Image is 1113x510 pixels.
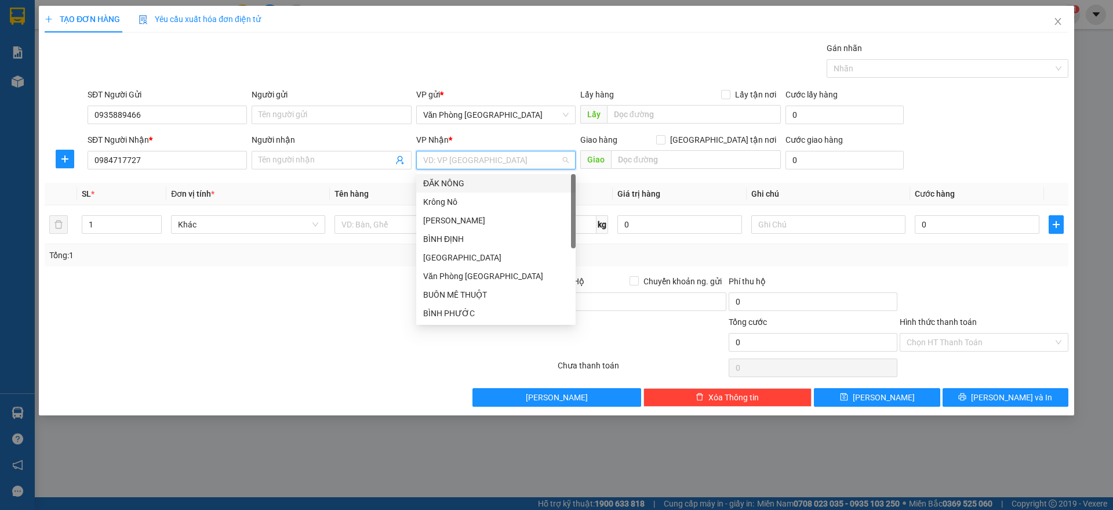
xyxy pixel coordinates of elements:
div: BÌNH ĐỊNH [423,233,569,245]
div: Văn Phòng Đà Nẵng [416,267,576,285]
img: icon [139,15,148,24]
div: Krông Nô [416,193,576,211]
div: ĐĂK NÔNG [416,174,576,193]
span: TẠO ĐƠN HÀNG [45,15,120,24]
div: BÌNH PHƯỚC [416,304,576,323]
span: Tổng cước [729,317,767,327]
span: [GEOGRAPHIC_DATA] tận nơi [665,133,781,146]
label: Cước lấy hàng [785,90,838,99]
button: printer[PERSON_NAME] và In [943,388,1068,407]
button: save[PERSON_NAME] [814,388,940,407]
span: Lấy hàng [580,90,614,99]
button: plus [56,150,74,168]
span: Giá trị hàng [617,189,660,198]
button: Close [1042,6,1074,38]
span: VP Nhận [416,135,449,144]
input: Ghi Chú [751,215,905,234]
div: BUÔN MÊ THUỘT [423,288,569,301]
input: Dọc đường [607,105,781,124]
span: user-add [395,155,405,165]
span: Giao hàng [580,135,617,144]
span: plus [56,154,74,164]
div: PHÚ YÊN [416,248,576,267]
input: VD: Bàn, Ghế [334,215,489,234]
div: BÌNH PHƯỚC [423,307,569,320]
span: [PERSON_NAME] [526,391,588,404]
span: delete [696,393,704,402]
span: save [840,393,848,402]
span: Đơn vị tính [171,189,214,198]
input: Cước giao hàng [785,151,904,169]
span: Tên hàng [334,189,369,198]
span: Lấy [580,105,607,124]
span: [PERSON_NAME] [853,391,915,404]
span: printer [958,393,966,402]
div: Phí thu hộ [729,275,897,292]
span: Chuyển khoản ng. gửi [639,275,726,288]
span: plus [45,15,53,23]
div: GIA LAI [416,211,576,230]
span: close [1053,17,1063,26]
button: deleteXóa Thông tin [643,388,812,407]
span: Giao [580,150,611,169]
div: Người gửi [252,88,411,101]
div: BÌNH ĐỊNH [416,230,576,248]
span: Thu Hộ [558,277,584,286]
span: plus [1049,220,1063,229]
div: BUÔN MÊ THUỘT [416,285,576,304]
input: 0 [617,215,742,234]
span: Lấy tận nơi [730,88,781,101]
div: SĐT Người Nhận [88,133,247,146]
div: ĐĂK NÔNG [423,177,569,190]
input: Cước lấy hàng [785,106,904,124]
input: Dọc đường [611,150,781,169]
div: Krông Nô [423,196,569,208]
span: SL [82,189,91,198]
label: Cước giao hàng [785,135,843,144]
div: Văn Phòng [GEOGRAPHIC_DATA] [423,270,569,283]
button: delete [49,215,68,234]
div: SĐT Người Gửi [88,88,247,101]
label: Hình thức thanh toán [900,317,977,327]
span: Văn Phòng Đà Nẵng [423,106,569,124]
span: Yêu cầu xuất hóa đơn điện tử [139,15,261,24]
div: VP gửi [416,88,576,101]
th: Ghi chú [747,183,910,205]
div: [GEOGRAPHIC_DATA] [423,251,569,264]
div: Chưa thanh toán [556,359,728,379]
span: Xóa Thông tin [708,391,759,404]
button: [PERSON_NAME] [472,388,641,407]
span: Khác [178,216,318,233]
button: plus [1049,215,1064,234]
span: kg [596,215,608,234]
label: Gán nhãn [827,44,862,53]
span: [PERSON_NAME] và In [971,391,1052,404]
span: Cước hàng [915,189,955,198]
div: Người nhận [252,133,411,146]
div: [PERSON_NAME] [423,214,569,227]
div: Tổng: 1 [49,249,430,262]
